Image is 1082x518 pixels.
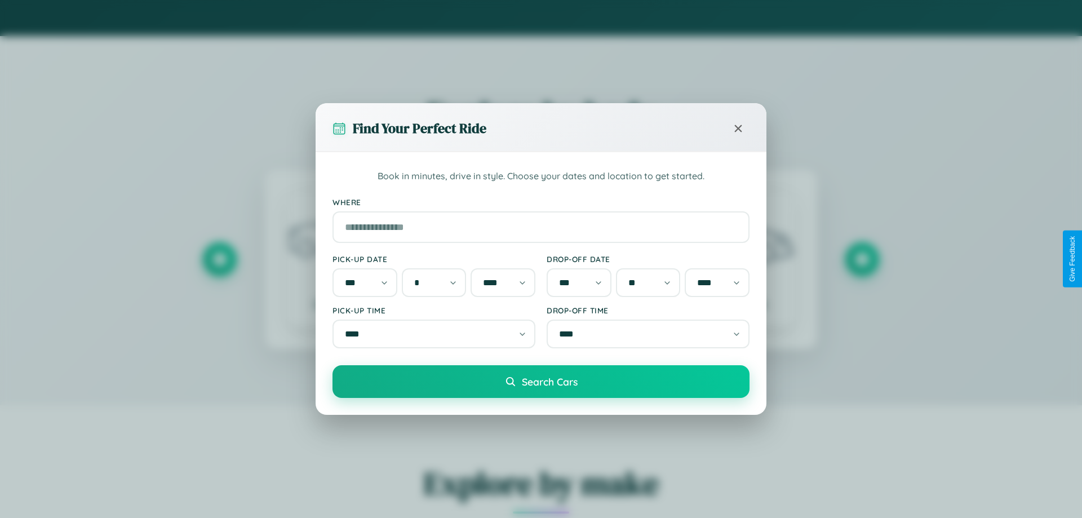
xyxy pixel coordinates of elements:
label: Drop-off Date [547,254,750,264]
label: Where [332,197,750,207]
label: Pick-up Date [332,254,535,264]
span: Search Cars [522,375,578,388]
button: Search Cars [332,365,750,398]
h3: Find Your Perfect Ride [353,119,486,138]
p: Book in minutes, drive in style. Choose your dates and location to get started. [332,169,750,184]
label: Pick-up Time [332,306,535,315]
label: Drop-off Time [547,306,750,315]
